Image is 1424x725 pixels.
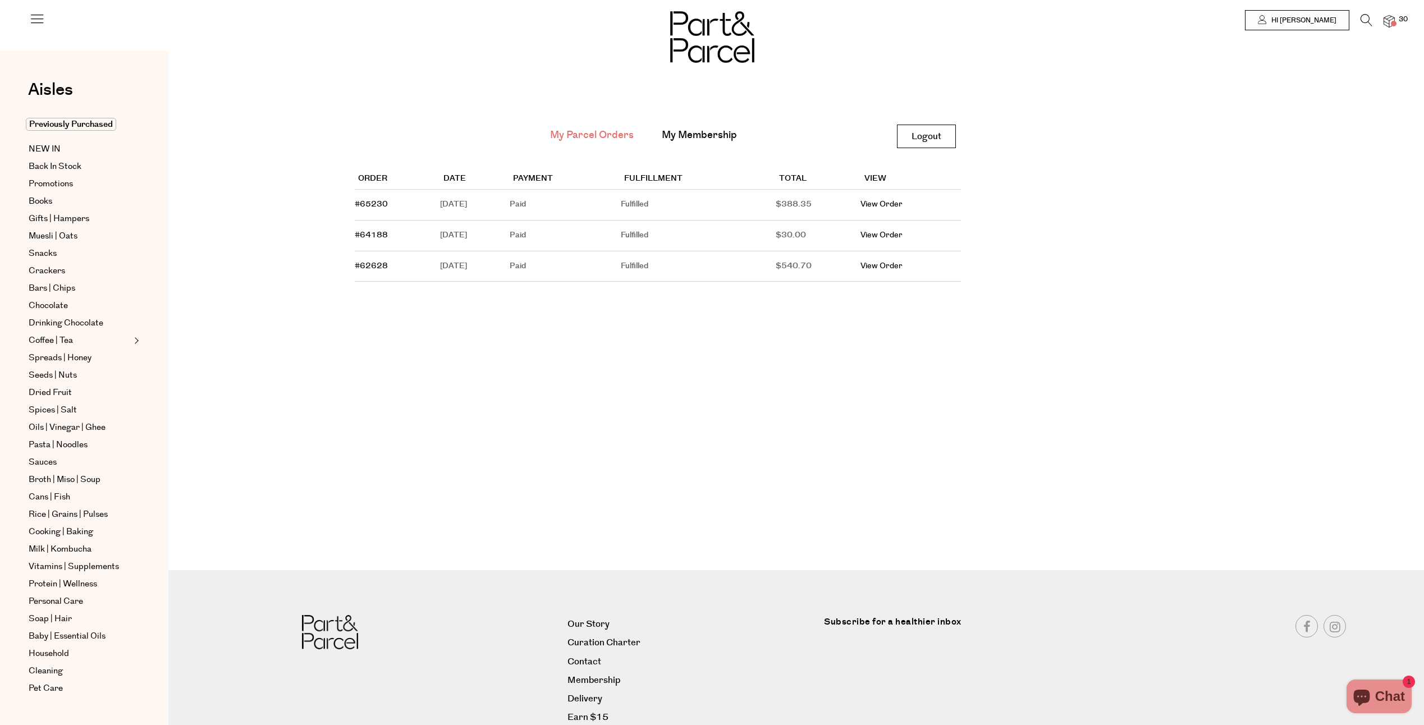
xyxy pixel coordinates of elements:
[26,118,116,131] span: Previously Purchased
[29,299,131,313] a: Chocolate
[29,612,131,626] a: Soap | Hair
[29,577,131,591] a: Protein | Wellness
[29,508,108,521] span: Rice | Grains | Pulses
[29,543,131,556] a: Milk | Kombucha
[1396,15,1411,25] span: 30
[29,647,131,660] a: Household
[1384,15,1395,27] a: 30
[29,595,83,608] span: Personal Care
[29,247,57,260] span: Snacks
[29,369,131,382] a: Seeds | Nuts
[860,169,960,190] th: View
[28,77,73,102] span: Aisles
[567,673,816,688] a: Membership
[1343,680,1415,716] inbox-online-store-chat: Shopify online store chat
[29,212,89,226] span: Gifts | Hampers
[29,630,106,643] span: Baby | Essential Oils
[860,199,903,210] a: View Order
[29,525,93,539] span: Cooking | Baking
[567,691,816,706] a: Delivery
[621,169,776,190] th: Fulfillment
[29,438,131,452] a: Pasta | Noodles
[662,128,737,143] a: My Membership
[440,190,510,221] td: [DATE]
[29,577,97,591] span: Protein | Wellness
[29,664,63,678] span: Cleaning
[29,264,131,278] a: Crackers
[510,190,621,221] td: Paid
[29,177,131,191] a: Promotions
[29,316,103,330] span: Drinking Chocolate
[621,251,776,282] td: Fulfilled
[29,630,131,643] a: Baby | Essential Oils
[29,560,131,573] a: Vitamins | Supplements
[355,230,388,241] a: #64188
[567,617,816,632] a: Our Story
[29,456,131,469] a: Sauces
[29,143,131,156] a: NEW IN
[621,190,776,221] td: Fulfilled
[440,221,510,251] td: [DATE]
[510,169,621,190] th: Payment
[670,11,754,63] img: Part&Parcel
[29,543,91,556] span: Milk | Kombucha
[302,615,358,649] img: Part&Parcel
[28,81,73,109] a: Aisles
[29,508,131,521] a: Rice | Grains | Pulses
[29,612,72,626] span: Soap | Hair
[510,221,621,251] td: Paid
[860,260,903,272] a: View Order
[29,351,131,365] a: Spreads | Honey
[355,169,441,190] th: Order
[1245,10,1349,30] a: Hi [PERSON_NAME]
[29,438,88,452] span: Pasta | Noodles
[29,160,81,173] span: Back In Stock
[29,195,131,208] a: Books
[510,251,621,282] td: Paid
[29,369,77,382] span: Seeds | Nuts
[29,403,131,417] a: Spices | Salt
[29,647,69,660] span: Household
[29,682,131,695] a: Pet Care
[131,334,139,347] button: Expand/Collapse Coffee | Tea
[567,654,816,669] a: Contact
[29,421,106,434] span: Oils | Vinegar | Ghee
[355,260,388,272] a: #62628
[29,595,131,608] a: Personal Care
[440,251,510,282] td: [DATE]
[29,230,77,243] span: Muesli | Oats
[29,490,131,504] a: Cans | Fish
[567,635,816,650] a: Curation Charter
[29,334,131,347] a: Coffee | Tea
[29,160,131,173] a: Back In Stock
[29,682,63,695] span: Pet Care
[29,473,131,487] a: Broth | Miso | Soup
[29,456,57,469] span: Sauces
[29,490,70,504] span: Cans | Fish
[29,195,52,208] span: Books
[29,386,131,400] a: Dried Fruit
[355,199,388,210] a: #65230
[776,169,861,190] th: Total
[621,221,776,251] td: Fulfilled
[1269,16,1336,25] span: Hi [PERSON_NAME]
[29,351,91,365] span: Spreads | Honey
[29,403,77,417] span: Spices | Salt
[29,143,61,156] span: NEW IN
[29,118,131,131] a: Previously Purchased
[29,299,68,313] span: Chocolate
[29,177,73,191] span: Promotions
[776,190,861,221] td: $388.35
[29,264,65,278] span: Crackers
[29,212,131,226] a: Gifts | Hampers
[550,128,634,143] a: My Parcel Orders
[567,710,816,725] a: Earn $15
[776,251,861,282] td: $540.70
[29,316,131,330] a: Drinking Chocolate
[29,386,72,400] span: Dried Fruit
[29,525,131,539] a: Cooking | Baking
[29,247,131,260] a: Snacks
[29,664,131,678] a: Cleaning
[776,221,861,251] td: $30.00
[29,334,73,347] span: Coffee | Tea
